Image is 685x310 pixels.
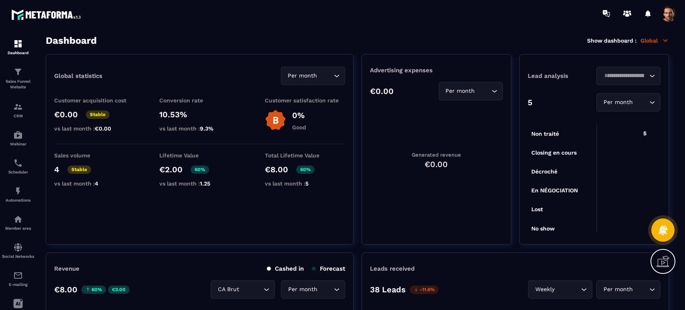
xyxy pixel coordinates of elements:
[108,286,130,294] p: €3.00
[265,180,345,187] p: vs last month :
[54,285,77,294] p: €8.00
[596,67,661,85] div: Search for option
[2,170,34,174] p: Scheduler
[528,98,533,107] p: 5
[634,98,647,107] input: Search for option
[319,285,332,294] input: Search for option
[13,130,23,140] img: automations
[159,180,240,187] p: vs last month :
[640,37,669,44] p: Global
[54,152,134,159] p: Sales volume
[531,131,559,137] tspan: Non traité
[286,71,319,80] span: Per month
[159,125,240,132] p: vs last month :
[602,98,634,107] span: Per month
[81,286,106,294] p: 60%
[67,165,91,174] p: Stable
[2,61,34,96] a: formationformationSales Funnel Website
[54,97,134,104] p: Customer acquisition cost
[602,285,634,294] span: Per month
[95,180,98,187] span: 4
[587,37,636,44] p: Show dashboard :
[281,67,345,85] div: Search for option
[95,125,111,132] span: €0.00
[159,97,240,104] p: Conversion rate
[86,110,110,119] p: Stable
[13,243,23,252] img: social-network
[531,206,543,212] tspan: Lost
[2,254,34,259] p: Social Networks
[2,142,34,146] p: Webinar
[2,180,34,208] a: automationsautomationsAutomations
[200,125,213,132] span: 9.3%
[2,79,34,90] p: Sales Funnel Website
[305,180,309,187] span: 5
[370,86,394,96] p: €0.00
[13,186,23,196] img: automations
[159,110,240,119] p: 10.53%
[2,208,34,237] a: automationsautomationsMember area
[602,71,647,80] input: Search for option
[2,124,34,152] a: automationsautomationsWebinar
[13,271,23,280] img: email
[2,114,34,118] p: CRM
[191,165,209,174] p: 60%
[531,187,578,194] tspan: En NÉGOCIATION
[596,93,661,112] div: Search for option
[267,265,304,272] p: Cashed in
[281,280,345,299] div: Search for option
[159,152,240,159] p: Lifetime Value
[200,180,210,187] span: 1.25
[2,51,34,55] p: Dashboard
[2,237,34,265] a: social-networksocial-networkSocial Networks
[556,285,579,294] input: Search for option
[312,265,345,272] p: Forecast
[54,165,59,174] p: 4
[13,39,23,49] img: formation
[2,33,34,61] a: formationformationDashboard
[531,149,577,156] tspan: Closing en cours
[531,225,555,232] tspan: No show
[46,35,97,46] h3: Dashboard
[211,280,275,299] div: Search for option
[477,87,490,96] input: Search for option
[528,280,592,299] div: Search for option
[634,285,647,294] input: Search for option
[292,110,306,120] p: 0%
[319,71,332,80] input: Search for option
[439,82,503,100] div: Search for option
[265,165,288,174] p: €8.00
[296,165,315,174] p: 60%
[531,168,557,175] tspan: Décroché
[370,285,406,294] p: 38 Leads
[2,198,34,202] p: Automations
[410,286,439,294] p: -11.6%
[528,72,594,80] p: Lead analysis
[13,102,23,112] img: formation
[2,265,34,293] a: emailemailE-mailing
[370,67,503,74] p: Advertising expenses
[444,87,477,96] span: Per month
[54,125,134,132] p: vs last month :
[265,110,286,131] img: b-badge-o.b3b20ee6.svg
[54,265,79,272] p: Revenue
[2,152,34,180] a: schedulerschedulerScheduler
[216,285,241,294] span: CA Brut
[2,226,34,230] p: Member area
[596,280,661,299] div: Search for option
[370,265,415,272] p: Leads received
[265,152,345,159] p: Total Lifetime Value
[286,285,319,294] span: Per month
[2,282,34,287] p: E-mailing
[13,158,23,168] img: scheduler
[159,165,183,174] p: €2.00
[11,7,83,22] img: logo
[13,214,23,224] img: automations
[13,67,23,77] img: formation
[54,72,102,80] p: Global statistics
[533,285,556,294] span: Weekly
[241,285,262,294] input: Search for option
[54,110,78,119] p: €0.00
[292,124,306,131] p: Good
[2,96,34,124] a: formationformationCRM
